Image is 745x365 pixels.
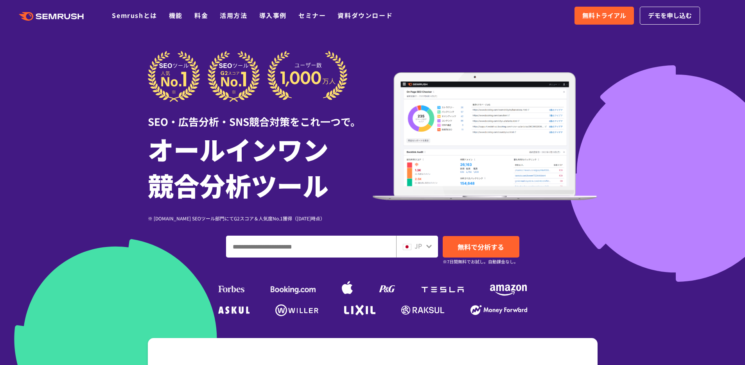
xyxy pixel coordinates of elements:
[298,11,326,20] a: セミナー
[194,11,208,20] a: 料金
[443,236,519,258] a: 無料で分析する
[169,11,183,20] a: 機能
[148,131,373,203] h1: オールインワン 競合分析ツール
[458,242,504,252] span: 無料で分析する
[226,236,396,257] input: ドメイン、キーワードまたはURLを入力してください
[112,11,157,20] a: Semrushとは
[220,11,247,20] a: 活用方法
[337,11,393,20] a: 資料ダウンロード
[148,102,373,129] div: SEO・広告分析・SNS競合対策をこれ一つで。
[648,11,692,21] span: デモを申し込む
[640,7,700,25] a: デモを申し込む
[582,11,626,21] span: 無料トライアル
[415,241,422,250] span: JP
[259,11,287,20] a: 導入事例
[574,7,634,25] a: 無料トライアル
[443,258,518,265] small: ※7日間無料でお試し。自動課金なし。
[148,215,373,222] div: ※ [DOMAIN_NAME] SEOツール部門にてG2スコア＆人気度No.1獲得（[DATE]時点）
